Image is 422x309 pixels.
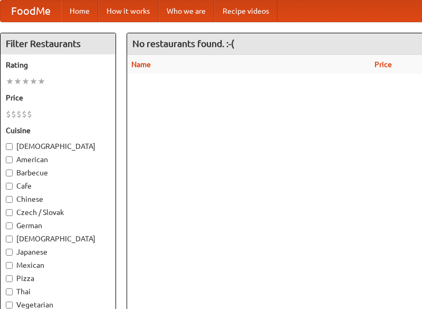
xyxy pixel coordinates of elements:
input: American [6,156,13,163]
li: ★ [30,76,37,87]
ng-pluralize: No restaurants found. :-( [132,39,234,49]
label: Barbecue [6,167,110,178]
li: $ [22,108,27,120]
li: $ [11,108,16,120]
a: Name [131,60,151,69]
a: Who we are [158,1,214,22]
input: Barbecue [6,170,13,176]
label: German [6,220,110,231]
li: $ [27,108,32,120]
h4: Filter Restaurants [1,33,116,54]
a: FoodMe [1,1,61,22]
input: Mexican [6,262,13,269]
li: $ [16,108,22,120]
label: [DEMOGRAPHIC_DATA] [6,141,110,152]
li: $ [6,108,11,120]
input: Pizza [6,275,13,282]
input: German [6,222,13,229]
input: Cafe [6,183,13,190]
a: Recipe videos [214,1,277,22]
input: Czech / Slovak [6,209,13,216]
input: Thai [6,288,13,295]
h5: Rating [6,60,110,70]
a: Price [375,60,392,69]
label: Pizza [6,273,110,284]
h5: Cuisine [6,125,110,136]
li: ★ [6,76,14,87]
label: Mexican [6,260,110,270]
a: Home [61,1,98,22]
li: ★ [22,76,30,87]
label: Thai [6,286,110,297]
input: [DEMOGRAPHIC_DATA] [6,143,13,150]
input: Chinese [6,196,13,203]
label: Japanese [6,247,110,257]
li: ★ [14,76,22,87]
li: ★ [37,76,45,87]
label: Czech / Slovak [6,207,110,218]
a: How it works [98,1,158,22]
input: Vegetarian [6,302,13,308]
input: Japanese [6,249,13,256]
label: American [6,154,110,165]
label: [DEMOGRAPHIC_DATA] [6,233,110,244]
label: Chinese [6,194,110,204]
label: Cafe [6,181,110,191]
input: [DEMOGRAPHIC_DATA] [6,236,13,242]
h5: Price [6,92,110,103]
